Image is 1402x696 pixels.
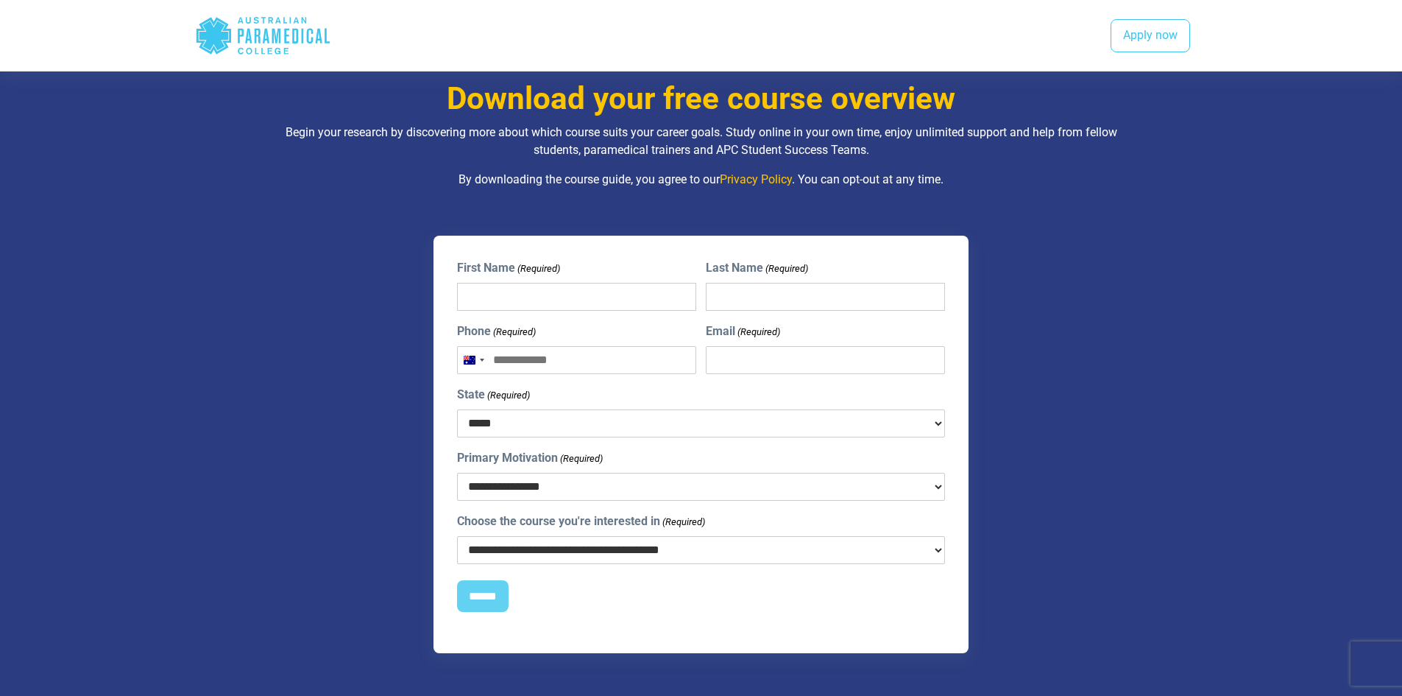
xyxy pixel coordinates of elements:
[765,261,809,276] span: (Required)
[492,325,536,340] span: (Required)
[195,12,331,60] div: Australian Paramedical College
[1111,19,1190,53] a: Apply now
[661,515,705,530] span: (Required)
[457,259,560,277] label: First Name
[706,323,780,340] label: Email
[737,325,781,340] span: (Required)
[271,171,1132,189] p: By downloading the course guide, you agree to our . You can opt-out at any time.
[720,172,792,186] a: Privacy Policy
[457,323,536,340] label: Phone
[486,388,530,403] span: (Required)
[458,347,489,373] button: Selected country
[559,451,603,466] span: (Required)
[457,513,705,530] label: Choose the course you're interested in
[271,80,1132,118] h3: Download your free course overview
[516,261,560,276] span: (Required)
[457,386,530,404] label: State
[706,259,808,277] label: Last Name
[457,449,603,467] label: Primary Motivation
[271,124,1132,159] p: Begin your research by discovering more about which course suits your career goals. Study online ...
